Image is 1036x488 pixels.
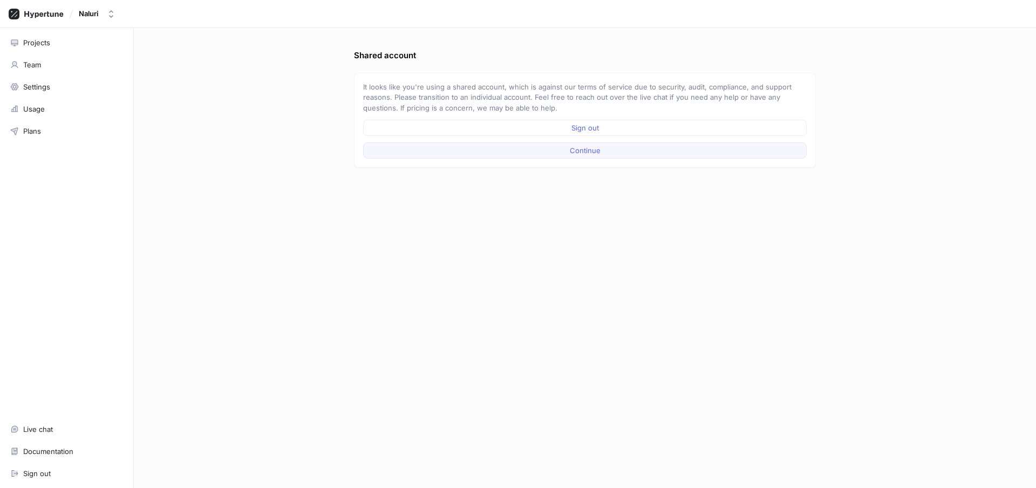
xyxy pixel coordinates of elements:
[23,105,45,113] div: Usage
[79,9,98,18] div: Naluri
[363,142,807,159] button: Continue
[354,50,816,62] p: Shared account
[5,442,128,460] a: Documentation
[363,120,807,136] button: Sign out
[23,447,73,456] div: Documentation
[571,125,599,131] span: Sign out
[74,5,120,23] button: Naluri
[5,56,128,74] a: Team
[363,82,807,114] p: It looks like you're using a shared account, which is against our terms of service due to securit...
[23,127,41,135] div: Plans
[5,78,128,96] a: Settings
[5,100,128,118] a: Usage
[23,425,53,434] div: Live chat
[23,83,50,91] div: Settings
[5,122,128,140] a: Plans
[5,33,128,52] a: Projects
[570,147,601,154] span: Continue
[23,38,50,47] div: Projects
[23,469,51,478] div: Sign out
[23,60,41,69] div: Team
